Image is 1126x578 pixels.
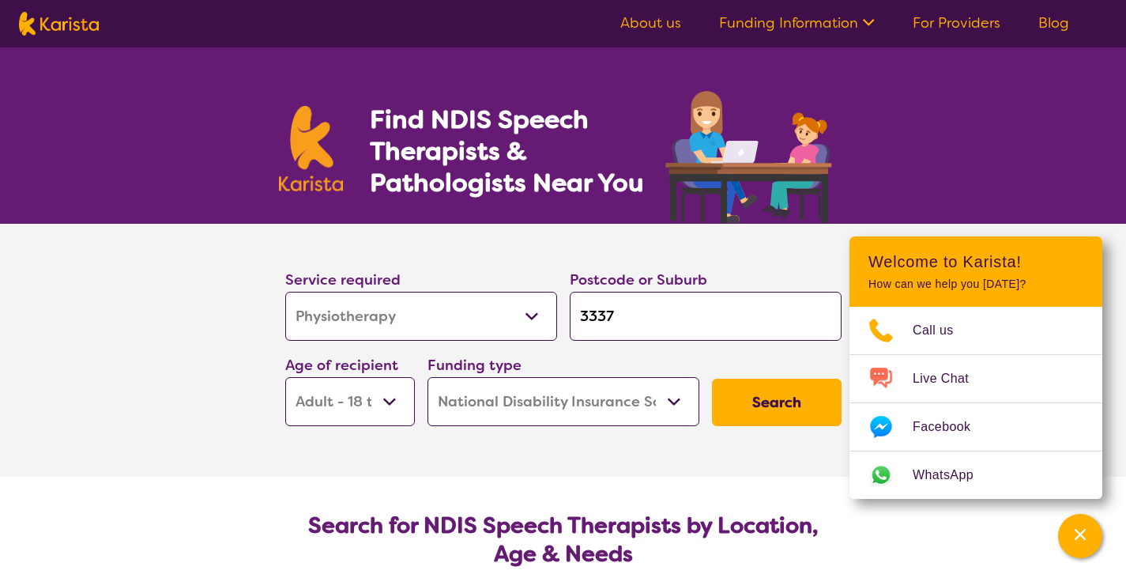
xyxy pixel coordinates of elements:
[913,463,992,487] span: WhatsApp
[298,512,829,569] h2: Search for NDIS Speech Therapists by Location, Age & Needs
[913,319,973,342] span: Call us
[285,356,398,375] label: Age of recipient
[849,236,1102,499] div: Channel Menu
[19,12,99,36] img: Karista logo
[1038,13,1069,32] a: Blog
[913,13,1000,32] a: For Providers
[719,13,875,32] a: Funding Information
[427,356,522,375] label: Funding type
[653,85,848,224] img: speech-therapy
[868,278,1083,291] p: How can we help you [DATE]?
[570,270,707,289] label: Postcode or Suburb
[1058,514,1102,558] button: Channel Menu
[913,415,989,439] span: Facebook
[285,270,401,289] label: Service required
[620,13,681,32] a: About us
[570,292,842,341] input: Type
[279,106,344,191] img: Karista logo
[712,379,842,426] button: Search
[849,451,1102,499] a: Web link opens in a new tab.
[868,252,1083,271] h2: Welcome to Karista!
[849,307,1102,499] ul: Choose channel
[370,104,662,198] h1: Find NDIS Speech Therapists & Pathologists Near You
[913,367,988,391] span: Live Chat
